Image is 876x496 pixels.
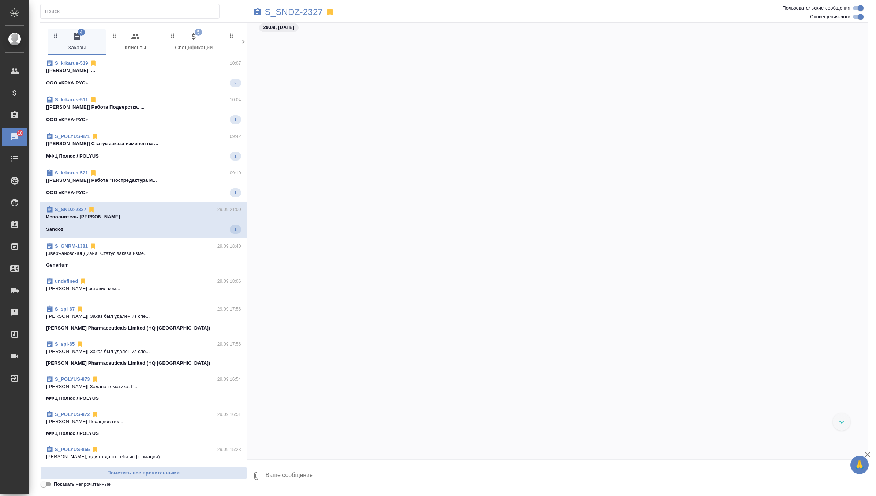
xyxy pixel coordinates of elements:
span: 1 [230,189,241,196]
p: Исполнитель [PERSON_NAME] ... [46,213,241,221]
div: S_krkarus-51910:07[[PERSON_NAME]. ...ООО «КРКА-РУС»2 [40,55,247,92]
span: 10 [13,129,27,137]
p: МФЦ Полюс / POLYUS [46,430,99,437]
svg: Отписаться [88,206,95,213]
p: [[PERSON_NAME]] Заказ был удален из спе... [46,348,241,355]
svg: Отписаться [90,169,97,177]
div: S_spl-6529.09 17:56[[PERSON_NAME]] Заказ был удален из спе...[PERSON_NAME] Pharmaceuticals Limite... [40,336,247,371]
div: S_POLYUS-87109:42[[PERSON_NAME]] Статус заказа изменен на ...МФЦ Полюс / POLYUS1 [40,128,247,165]
span: Пользовательские сообщения [782,4,850,12]
svg: Отписаться [91,411,99,418]
span: Клиенты [111,32,160,52]
p: ООО «КРКА-РУС» [46,189,88,196]
span: 5 [195,29,202,36]
p: [PERSON_NAME] Pharmaceuticals Limited (HQ [GEOGRAPHIC_DATA]) [46,360,210,367]
div: S_SNDZ-232729.09 21:00Исполнитель [PERSON_NAME] ...Sandoz1 [40,202,247,238]
p: 29.09 16:51 [217,411,241,418]
a: S_SNDZ-2327 [265,8,323,16]
p: 29.09 18:40 [217,243,241,250]
span: Входящие [228,32,277,52]
svg: Отписаться [89,243,97,250]
p: 29.09 18:06 [217,278,241,285]
p: 09:42 [230,133,241,140]
a: S_krkarus-521 [55,170,88,176]
span: 1 [230,226,241,233]
p: 10:04 [230,96,241,104]
a: S_krkarus-519 [55,60,88,66]
p: 10:07 [230,60,241,67]
p: [[PERSON_NAME] Последовател... [46,418,241,425]
a: S_POLYUS-871 [55,134,90,139]
p: [[PERSON_NAME]] Работа "Постредактура м... [46,177,241,184]
svg: Отписаться [79,278,87,285]
p: [[PERSON_NAME]] Заказ был удален из спе... [46,313,241,320]
a: S_GNRM-1381 [55,243,88,249]
span: 🙏 [853,457,866,473]
input: Поиск [45,6,219,16]
span: Заказы [52,32,102,52]
svg: Отписаться [76,305,83,313]
a: S_SNDZ-2327 [55,207,86,212]
p: 29.09, [DATE] [263,24,294,31]
a: undefined [55,278,78,284]
p: МФЦ Полюс / POLYUS [46,395,99,402]
button: 🙏 [850,456,869,474]
p: ООО «КРКА-РУС» [46,79,88,87]
a: S_krkarus-511 [55,97,88,102]
p: [[PERSON_NAME] оставил ком... [46,285,241,292]
span: 1 [230,116,241,123]
p: ООО «КРКА-РУС» [46,116,88,123]
a: S_POLYUS-872 [55,412,90,417]
svg: Отписаться [91,376,99,383]
p: [PERSON_NAME] Pharmaceuticals Limited (HQ [GEOGRAPHIC_DATA]) [46,324,210,332]
svg: Отписаться [90,60,97,67]
svg: Зажми и перетащи, чтобы поменять порядок вкладок [111,32,118,39]
a: S_spl-65 [55,341,75,347]
div: S_spl-6729.09 17:56[[PERSON_NAME]] Заказ был удален из спе...[PERSON_NAME] Pharmaceuticals Limite... [40,301,247,336]
svg: Отписаться [90,96,97,104]
svg: Зажми и перетащи, чтобы поменять порядок вкладок [52,32,59,39]
span: Показать непрочитанные [54,481,111,488]
a: 10 [2,128,27,146]
div: S_GNRM-138129.09 18:40[Звержановская Диана] Статус заказа изме...Generium [40,238,247,273]
span: Пометить все прочитанными [44,469,243,477]
div: S_POLYUS-85529.09 15:23[PERSON_NAME], жду тогда от тебя информации)МФЦ Полюс / POLYUS [40,441,247,477]
svg: Отписаться [91,446,99,453]
p: 29.09 17:56 [217,305,241,313]
p: 29.09 21:00 [217,206,241,213]
a: S_spl-67 [55,306,75,312]
div: S_krkarus-52109:10[[PERSON_NAME]] Работа "Постредактура м...ООО «КРКА-РУС»1 [40,165,247,202]
div: S_POLYUS-87329.09 16:54[[PERSON_NAME]] Задана тематика: П...МФЦ Полюс / POLYUS [40,371,247,406]
a: S_POLYUS-855 [55,447,90,452]
a: S_POLYUS-873 [55,376,90,382]
span: 4 [78,29,85,36]
div: S_krkarus-51110:04[[PERSON_NAME]] Работа Подверстка. ...ООО «КРКА-РУС»1 [40,92,247,128]
p: МФЦ Полюс / POLYUS [46,465,99,472]
p: [[PERSON_NAME]] Статус заказа изменен на ... [46,140,241,147]
svg: Отписаться [76,341,83,348]
p: Generium [46,262,69,269]
svg: Отписаться [91,133,99,140]
p: [PERSON_NAME], жду тогда от тебя информации) [46,453,241,461]
p: МФЦ Полюс / POLYUS [46,153,99,160]
span: Спецификации [169,32,219,52]
div: S_POLYUS-87229.09 16:51[[PERSON_NAME] Последовател...МФЦ Полюс / POLYUS [40,406,247,441]
span: Оповещения-логи [810,13,850,20]
p: 09:10 [230,169,241,177]
div: undefined29.09 18:06[[PERSON_NAME] оставил ком... [40,273,247,301]
span: 2 [230,79,241,87]
p: 29.09 15:23 [217,446,241,453]
p: [Звержановская Диана] Статус заказа изме... [46,250,241,257]
p: [[PERSON_NAME]] Задана тематика: П... [46,383,241,390]
p: 29.09 17:56 [217,341,241,348]
button: Пометить все прочитанными [40,467,247,480]
span: 1 [230,153,241,160]
p: [[PERSON_NAME]] Работа Подверстка. ... [46,104,241,111]
p: Sandoz [46,226,63,233]
p: 29.09 16:54 [217,376,241,383]
p: [[PERSON_NAME]. ... [46,67,241,74]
